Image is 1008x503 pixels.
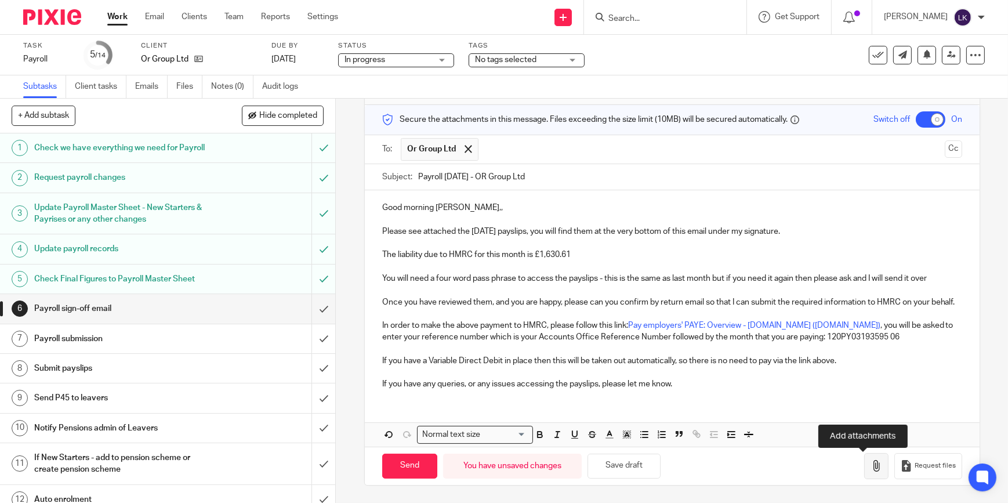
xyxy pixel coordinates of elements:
[953,8,972,27] img: svg%3E
[775,13,820,21] span: Get Support
[261,11,290,23] a: Reports
[34,360,212,377] h1: Submit payslips
[12,360,28,377] div: 8
[12,106,75,125] button: + Add subtask
[338,41,454,50] label: Status
[873,114,910,125] span: Switch off
[382,202,962,213] p: Good morning [PERSON_NAME],,
[262,75,307,98] a: Audit logs
[382,143,395,155] label: To:
[34,300,212,317] h1: Payroll sign-off email
[382,320,962,343] p: In order to make the above payment to HMRC, please follow this link: , you will be asked to enter...
[12,271,28,287] div: 5
[34,169,212,186] h1: Request payroll changes
[407,143,456,155] span: Or Group Ltd
[628,321,880,330] a: Pay employers' PAYE: Overview - [DOMAIN_NAME] ([DOMAIN_NAME])
[34,270,212,288] h1: Check Final Figures to Payroll Master Sheet
[12,455,28,472] div: 11
[484,429,526,441] input: Search for option
[12,140,28,156] div: 1
[12,331,28,347] div: 7
[34,389,212,407] h1: Send P45 to leavers
[475,56,536,64] span: No tags selected
[12,420,28,436] div: 10
[211,75,253,98] a: Notes (0)
[382,296,962,308] p: Once you have reviewed them, and you are happy, please can you confirm by return email so that I ...
[176,75,202,98] a: Files
[382,171,412,183] label: Subject:
[271,41,324,50] label: Due by
[96,52,106,59] small: /14
[23,53,70,65] div: Payroll
[34,449,212,479] h1: If New Starters - add to pension scheme or create pension scheme
[607,14,712,24] input: Search
[345,56,385,64] span: In progress
[12,241,28,258] div: 4
[382,249,962,260] p: The liability due to HMRC for this month is £1,630.61
[382,454,437,479] input: Send
[271,55,296,63] span: [DATE]
[34,240,212,258] h1: Update payroll records
[382,378,962,390] p: If you have any queries, or any issues accessing the payslips, please let me know.
[141,53,188,65] p: Or Group Ltd
[34,419,212,437] h1: Notify Pensions admin of Leavers
[12,390,28,406] div: 9
[23,75,66,98] a: Subtasks
[23,41,70,50] label: Task
[420,429,483,441] span: Normal text size
[894,453,962,479] button: Request files
[400,114,788,125] span: Secure the attachments in this message. Files exceeding the size limit (10MB) will be secured aut...
[182,11,207,23] a: Clients
[145,11,164,23] a: Email
[141,41,257,50] label: Client
[443,454,582,479] div: You have unsaved changes
[945,140,962,158] button: Cc
[417,426,533,444] div: Search for option
[307,11,338,23] a: Settings
[588,454,661,479] button: Save draft
[107,11,128,23] a: Work
[12,301,28,317] div: 6
[12,205,28,222] div: 3
[884,11,948,23] p: [PERSON_NAME]
[469,41,585,50] label: Tags
[23,9,81,25] img: Pixie
[135,75,168,98] a: Emails
[951,114,962,125] span: On
[34,330,212,348] h1: Payroll submission
[224,11,244,23] a: Team
[382,226,962,237] p: Please see attached the [DATE] payslips, you will find them at the very bottom of this email unde...
[75,75,126,98] a: Client tasks
[34,199,212,229] h1: Update Payroll Master Sheet - New Starters & Payrises or any other changes
[915,461,956,471] span: Request files
[12,170,28,186] div: 2
[382,273,962,284] p: You will need a four word pass phrase to access the payslips - this is the same as last month but...
[259,111,317,121] span: Hide completed
[242,106,324,125] button: Hide completed
[382,355,962,367] p: If you have a Variable Direct Debit in place then this will be taken out automatically, so there ...
[90,48,106,61] div: 5
[34,139,212,157] h1: Check we have everything we need for Payroll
